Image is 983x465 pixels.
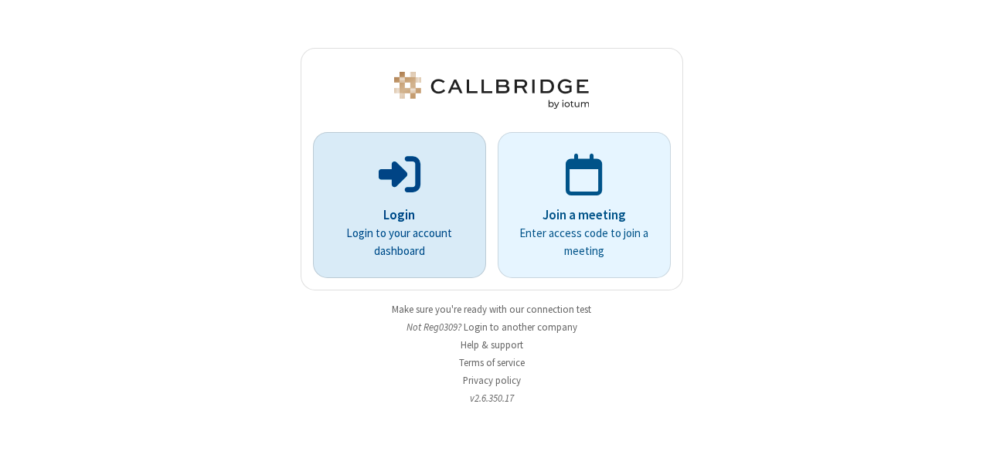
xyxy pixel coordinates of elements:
[463,374,521,387] a: Privacy policy
[391,72,592,109] img: Reg0309
[301,391,683,406] li: v2.6.350.17
[498,132,671,278] a: Join a meetingEnter access code to join a meeting
[519,205,649,226] p: Join a meeting
[335,225,464,260] p: Login to your account dashboard
[519,225,649,260] p: Enter access code to join a meeting
[313,132,486,278] button: LoginLogin to your account dashboard
[461,338,523,351] a: Help & support
[392,303,591,316] a: Make sure you're ready with our connection test
[459,356,525,369] a: Terms of service
[335,205,464,226] p: Login
[301,320,683,334] li: Not Reg0309?
[464,320,577,334] button: Login to another company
